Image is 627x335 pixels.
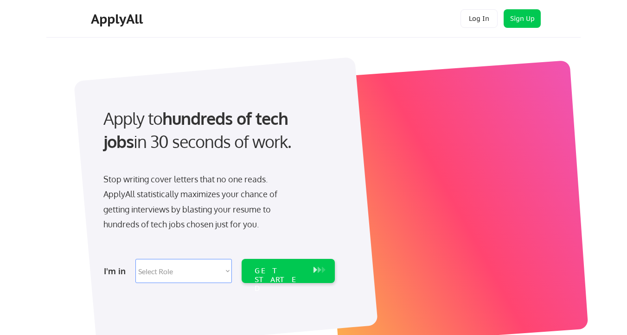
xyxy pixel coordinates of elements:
div: Apply to in 30 seconds of work. [103,107,331,154]
button: Log In [461,9,498,28]
div: GET STARTED [255,266,304,293]
button: Sign Up [504,9,541,28]
div: Stop writing cover letters that no one reads. ApplyAll statistically maximizes your chance of get... [103,172,294,232]
div: ApplyAll [91,11,146,27]
div: I'm in [104,264,130,278]
strong: hundreds of tech jobs [103,108,292,152]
